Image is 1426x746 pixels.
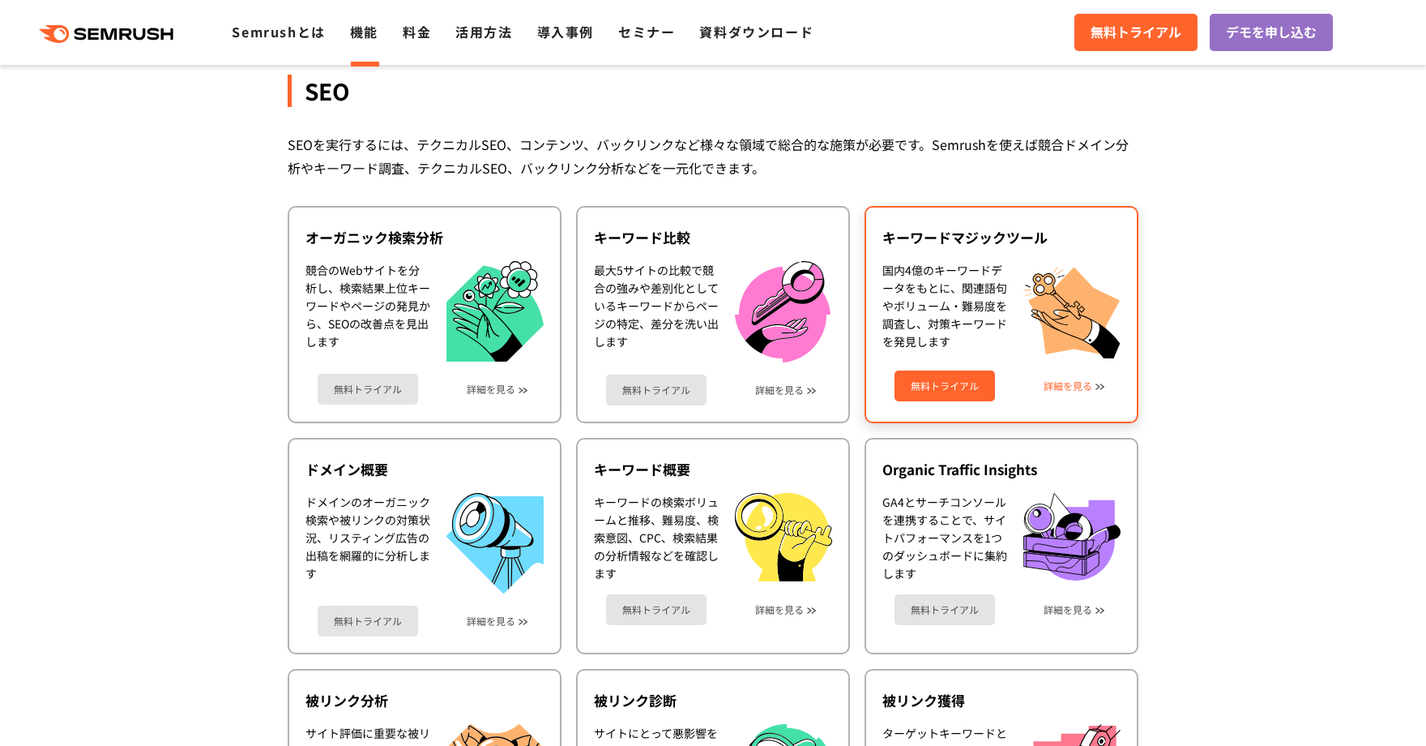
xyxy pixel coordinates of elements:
img: ドメイン概要 [446,493,544,594]
a: 活用方法 [455,22,512,41]
a: 詳細を見る [755,384,804,396]
a: 詳細を見る [467,384,515,395]
div: 競合のWebサイトを分析し、検索結果上位キーワードやページの発見から、SEOの改善点を見出します [305,261,430,362]
div: ドメイン概要 [305,460,544,479]
div: キーワード概要 [594,460,832,479]
a: 無料トライアル [606,375,707,405]
div: SEOを実行するには、テクニカルSEO、コンテンツ、バックリンクなど様々な領域で総合的な施策が必要です。Semrushを使えば競合ドメイン分析やキーワード調査、テクニカルSEO、バックリンク分析... [288,133,1138,180]
img: Organic Traffic Insights [1023,493,1121,581]
img: オーガニック検索分析 [446,261,544,362]
a: 詳細を見る [467,615,515,627]
a: 導入事例 [537,22,594,41]
div: 最大5サイトの比較で競合の強みや差別化としているキーワードからページの特定、差分を洗い出します [594,261,719,362]
a: Semrushとは [232,22,325,41]
div: 国内4億のキーワードデータをもとに、関連語句やボリューム・難易度を調査し、対策キーワードを発見します [882,261,1007,358]
div: SEO [288,75,1138,107]
a: 無料トライアル [318,606,418,637]
a: 料金 [403,22,431,41]
a: デモを申し込む [1210,14,1333,51]
div: オーガニック検索分析 [305,228,544,247]
div: GA4とサーチコンソールを連携することで、サイトパフォーマンスを1つのダッシュボードに集約します [882,493,1007,582]
a: 無料トライアル [894,594,995,625]
div: 被リンク分析 [305,691,544,710]
a: 無料トライアル [1074,14,1198,51]
img: キーワードマジックツール [1023,261,1121,358]
div: キーワードの検索ボリュームと推移、難易度、検索意図、CPC、検索結果の分析情報などを確認します [594,493,719,582]
div: キーワードマジックツール [882,228,1121,247]
a: 詳細を見る [755,604,804,615]
a: 無料トライアル [606,594,707,625]
a: 機能 [350,22,378,41]
span: 無料トライアル [1091,22,1181,43]
a: 資料ダウンロード [699,22,813,41]
img: キーワード比較 [735,261,830,362]
div: 被リンク診断 [594,691,832,710]
a: 詳細を見る [1044,604,1092,615]
a: 無料トライアル [894,371,995,401]
div: 被リンク獲得 [882,691,1121,710]
div: キーワード比較 [594,228,832,247]
span: デモを申し込む [1226,22,1317,43]
div: Organic Traffic Insights [882,460,1121,479]
div: ドメインのオーガニック検索や被リンクの対策状況、リスティング広告の出稿を網羅的に分析します [305,493,430,594]
img: キーワード概要 [735,493,832,581]
a: 無料トライアル [318,374,418,405]
a: セミナー [618,22,675,41]
a: 詳細を見る [1044,380,1092,392]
